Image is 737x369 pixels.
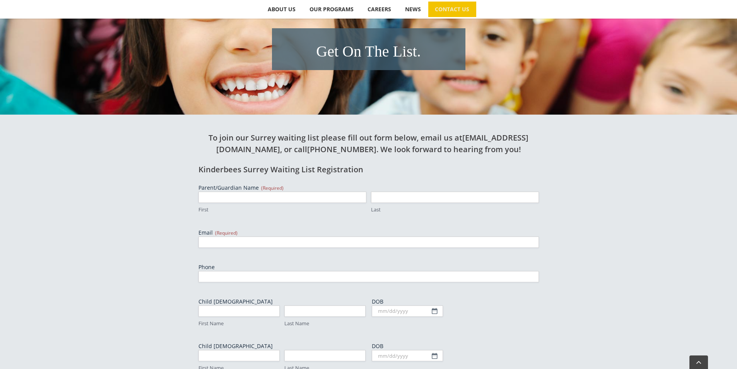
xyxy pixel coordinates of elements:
label: First [198,206,366,213]
legend: Child [DEMOGRAPHIC_DATA] [198,298,273,305]
h2: To join our Surrey waiting list please fill out form below, email us at , or call . We look forwa... [198,132,539,155]
label: Phone [198,263,539,271]
a: CONTACT US [428,2,476,17]
span: CAREERS [368,7,391,12]
a: CAREERS [361,2,398,17]
a: NEWS [398,2,428,17]
input: mm/dd/yyyy [372,350,443,361]
label: DOB [372,342,539,350]
label: First Name [198,320,280,327]
span: CONTACT US [435,7,469,12]
span: ABOUT US [268,7,296,12]
h1: Get On The List. [276,41,462,62]
a: OUR PROGRAMS [303,2,361,17]
a: [PHONE_NUMBER] [307,144,376,154]
h2: Kinderbees Surrey Waiting List Registration [198,164,539,175]
span: (Required) [215,230,238,236]
span: OUR PROGRAMS [310,7,354,12]
label: DOB [372,298,539,305]
label: Last [371,206,539,213]
span: (Required) [261,185,284,191]
legend: Parent/Guardian Name [198,184,284,192]
label: Email [198,229,539,237]
input: mm/dd/yyyy [372,305,443,317]
a: [EMAIL_ADDRESS][DOMAIN_NAME] [216,132,529,154]
label: Last Name [284,320,366,327]
a: ABOUT US [261,2,303,17]
legend: Child [DEMOGRAPHIC_DATA] [198,342,273,350]
span: NEWS [405,7,421,12]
